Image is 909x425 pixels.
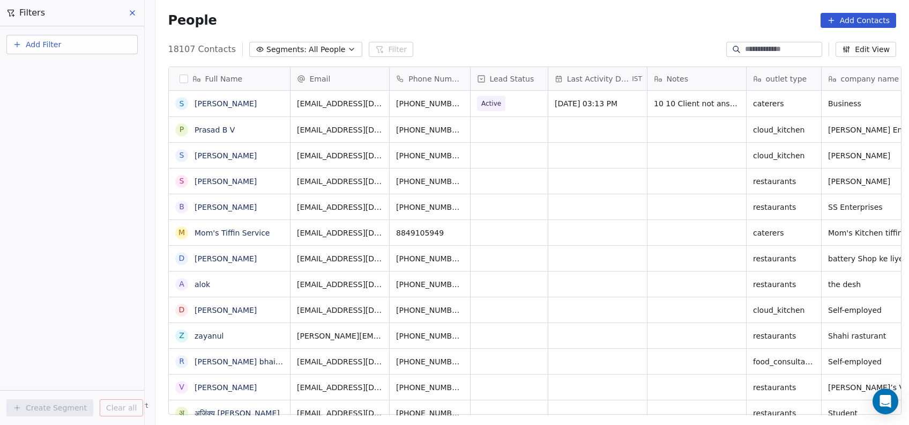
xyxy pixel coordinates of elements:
span: [PHONE_NUMBER] [396,253,464,264]
span: Segments: [266,44,307,55]
span: [PHONE_NUMBER] [396,202,464,213]
span: [EMAIL_ADDRESS][DOMAIN_NAME] [297,124,383,135]
span: [EMAIL_ADDRESS][DOMAIN_NAME] [297,305,383,316]
span: restaurants [753,331,815,341]
span: Notes [667,74,688,84]
span: [EMAIL_ADDRESS][DOMAIN_NAME] [297,253,383,264]
div: D [178,304,184,316]
span: restaurants [753,176,815,187]
span: [PHONE_NUMBER] [396,331,464,341]
span: Email [310,74,331,84]
span: [EMAIL_ADDRESS][DOMAIN_NAME] [297,228,383,238]
span: 18107 Contacts [168,43,236,56]
a: अजिंक्य [PERSON_NAME] [195,409,280,417]
span: restaurants [753,279,815,290]
span: [PHONE_NUMBER] [396,176,464,187]
div: S [179,150,184,161]
span: Help & Support [99,401,148,410]
span: [PHONE_NUMBER] [396,279,464,290]
span: [PHONE_NUMBER] [396,98,464,109]
a: [PERSON_NAME] [195,203,257,211]
span: [PHONE_NUMBER] [396,150,464,161]
span: company name [841,74,899,84]
span: restaurants [753,408,815,419]
span: [EMAIL_ADDRESS][DOMAIN_NAME] [297,176,383,187]
a: Help & Support [88,401,148,410]
span: [PHONE_NUMBER] [396,356,464,367]
span: cloud_kitchen [753,305,815,316]
div: r [179,356,184,367]
span: [EMAIL_ADDRESS][DOMAIN_NAME] [297,408,383,419]
span: restaurants [753,382,815,393]
div: Full Name [169,67,290,90]
span: [PHONE_NUMBER] [396,408,464,419]
div: S [179,175,184,187]
div: S [179,98,184,109]
span: caterers [753,98,815,109]
span: cloud_kitchen [753,124,815,135]
div: z [179,330,184,341]
span: [PHONE_NUMBER] [396,382,464,393]
a: [PERSON_NAME] [195,383,257,392]
span: All People [309,44,345,55]
a: Prasad B V [195,126,235,134]
div: Last Activity DateIST [548,67,647,90]
a: [PERSON_NAME] bhai [PERSON_NAME] [195,357,340,366]
span: Lead Status [490,74,534,84]
a: [PERSON_NAME] [195,151,257,160]
span: 8849105949 [396,228,464,238]
span: food_consultants [753,356,815,367]
a: Mom's Tiffin Service [195,229,270,237]
div: Email [290,67,389,90]
div: P [179,124,183,135]
span: outlet type [766,74,807,84]
div: Phone Number [390,67,470,90]
span: [PHONE_NUMBER] [396,305,464,316]
span: IST [632,75,642,83]
span: [EMAIL_ADDRESS][DOMAIN_NAME] [297,356,383,367]
span: [EMAIL_ADDRESS][DOMAIN_NAME] [297,382,383,393]
span: [PERSON_NAME][EMAIL_ADDRESS][DOMAIN_NAME] [297,331,383,341]
span: 10 10 Client not answering calls WA Sent 01-07 15:12 client have 1 sweet shop and catering busine... [654,98,740,109]
span: restaurants [753,202,815,213]
div: outlet type [747,67,821,90]
div: V [179,382,184,393]
a: [PERSON_NAME] [195,306,257,314]
span: [EMAIL_ADDRESS][DOMAIN_NAME] [297,150,383,161]
div: अ [179,407,184,419]
button: Add Contacts [821,13,896,28]
span: [EMAIL_ADDRESS][DOMAIN_NAME] [297,98,383,109]
div: M [178,227,184,238]
div: b [179,201,184,213]
div: Notes [647,67,746,90]
a: alok [195,280,210,289]
span: restaurants [753,253,815,264]
span: [EMAIL_ADDRESS][DOMAIN_NAME] [297,202,383,213]
span: Full Name [205,74,243,84]
span: People [168,12,217,28]
button: Filter [369,42,413,57]
span: [PHONE_NUMBER] [396,124,464,135]
div: Lead Status [471,67,548,90]
span: Last Activity Date [567,74,630,84]
a: [PERSON_NAME] [195,99,257,108]
span: [EMAIL_ADDRESS][DOMAIN_NAME] [297,279,383,290]
span: [DATE] 03:13 PM [555,98,640,109]
span: Phone Number [408,74,463,84]
a: zayanul [195,332,223,340]
span: Active [481,98,501,109]
div: grid [169,91,290,415]
a: [PERSON_NAME] [195,254,257,263]
div: a [179,279,184,290]
button: Edit View [836,42,896,57]
span: caterers [753,228,815,238]
div: D [178,253,184,264]
div: Open Intercom Messenger [873,389,898,414]
a: [PERSON_NAME] [195,177,257,186]
span: cloud_kitchen [753,150,815,161]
